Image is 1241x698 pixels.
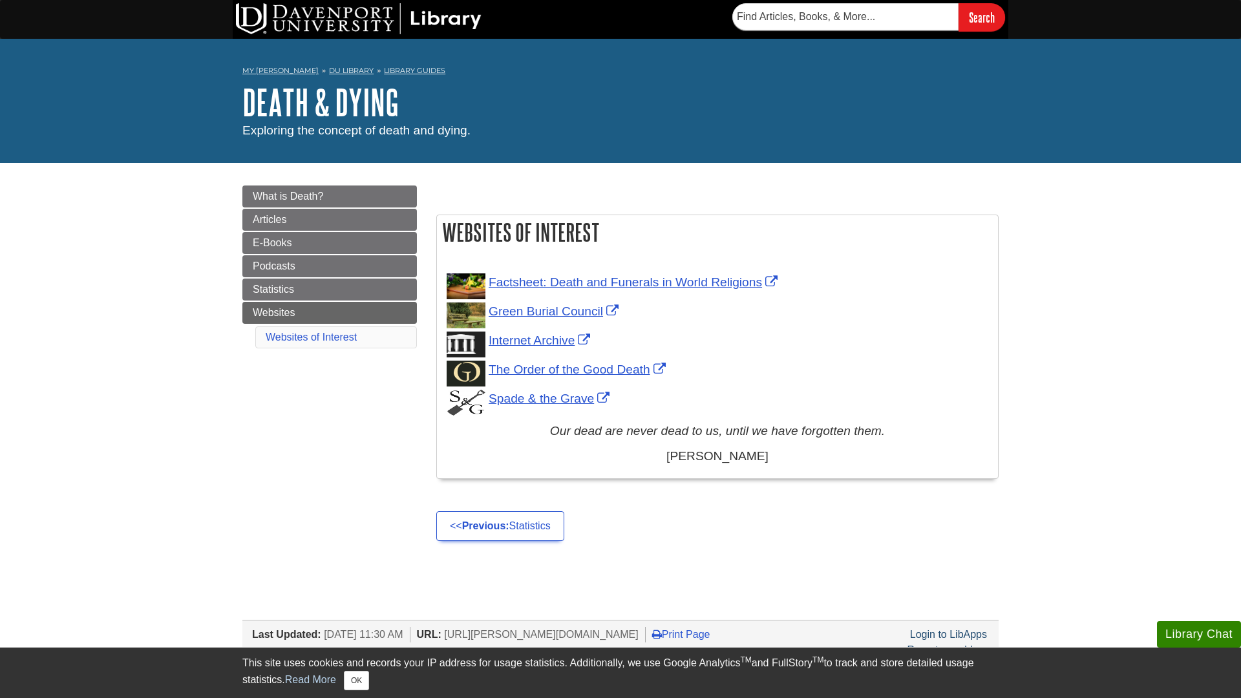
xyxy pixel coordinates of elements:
span: Last Updated: [252,629,321,640]
img: casket [447,273,485,299]
h2: Websites of Interest [437,215,998,249]
a: Login to LibApps [910,629,987,640]
a: Link opens in new window [489,392,613,405]
span: [DATE] 11:30 AM [324,629,403,640]
a: E-Books [242,232,417,254]
nav: breadcrumb [242,62,999,83]
a: DU Library [329,66,374,75]
a: Link opens in new window [489,333,593,347]
a: Link opens in new window [489,275,781,289]
a: Read More [285,674,336,685]
span: Statistics [253,284,294,295]
sup: TM [740,655,751,664]
span: E-Books [253,237,292,248]
h1: Death & Dying [242,83,999,122]
input: Find Articles, Books, & More... [732,3,959,30]
a: Report a problem [907,644,987,655]
div: This site uses cookies and records your IP address for usage statistics. Additionally, we use Goo... [242,655,999,690]
strong: Previous: [462,520,509,531]
button: Close [344,671,369,690]
a: Statistics [242,279,417,301]
img: greenburial [447,302,485,328]
a: What is Death? [242,185,417,207]
span: What is Death? [253,191,323,202]
a: Link opens in new window [489,304,622,318]
span: Podcasts [253,260,295,271]
img: DU Library [236,3,482,34]
a: Library Guides [384,66,445,75]
a: Websites [242,302,417,324]
em: Our dead are never dead to us, until we have forgotten them. [550,424,885,438]
a: Podcasts [242,255,417,277]
form: Searches DU Library's articles, books, and more [732,3,1005,31]
a: My [PERSON_NAME] [242,65,319,76]
p: [PERSON_NAME] [443,447,992,466]
span: Websites [253,307,295,318]
span: Exploring the concept of death and dying. [242,123,471,137]
span: URL: [417,629,441,640]
input: Search [959,3,1005,31]
span: [URL][PERSON_NAME][DOMAIN_NAME] [444,629,639,640]
sup: TM [812,655,823,664]
button: Library Chat [1157,621,1241,648]
a: Articles [242,209,417,231]
span: Articles [253,214,286,225]
a: Link opens in new window [489,363,669,376]
a: <<Previous:Statistics [436,511,564,541]
i: Print Page [652,629,662,639]
div: Guide Pages [242,185,417,351]
a: Print Page [652,629,710,640]
a: Websites of Interest [266,332,357,343]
